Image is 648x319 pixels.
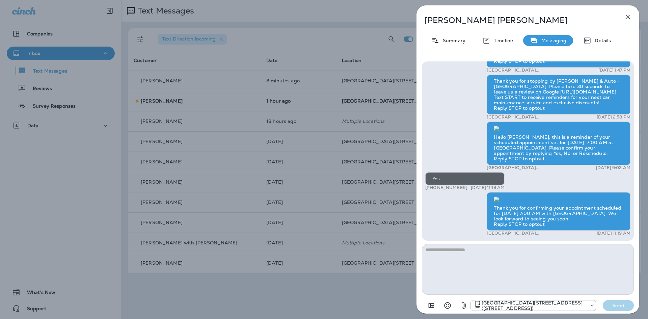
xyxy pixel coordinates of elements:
[596,165,630,171] p: [DATE] 9:02 AM
[471,300,596,311] div: +1 (402) 891-8464
[439,38,465,43] p: Summary
[487,68,573,73] p: [GEOGRAPHIC_DATA][STREET_ADDRESS] ([STREET_ADDRESS])
[425,299,438,312] button: Add in a premade template
[487,114,573,120] p: [GEOGRAPHIC_DATA][STREET_ADDRESS] ([STREET_ADDRESS])
[425,16,609,25] p: [PERSON_NAME] [PERSON_NAME]
[597,114,630,120] p: [DATE] 2:58 PM
[487,122,630,165] div: Hello [PERSON_NAME], this is a reminder of your scheduled appointment set for [DATE] 7:00 AM at [...
[482,300,586,311] p: [GEOGRAPHIC_DATA][STREET_ADDRESS] ([STREET_ADDRESS])
[473,125,477,131] span: Sent
[494,196,499,202] img: twilio-download
[487,192,630,231] div: Thank you for confirming your appointment scheduled for [DATE] 7:00 AM with [GEOGRAPHIC_DATA]. We...
[597,231,630,236] p: [DATE] 11:19 AM
[441,299,454,312] button: Select an emoji
[490,38,513,43] p: Timeline
[425,172,505,185] div: Yes
[487,165,573,171] p: [GEOGRAPHIC_DATA][STREET_ADDRESS] ([STREET_ADDRESS])
[591,38,611,43] p: Details
[487,231,573,236] p: [GEOGRAPHIC_DATA][STREET_ADDRESS] ([STREET_ADDRESS])
[487,75,630,114] div: Thank you for stopping by [PERSON_NAME] & Auto - [GEOGRAPHIC_DATA]. Please take 30 seconds to lea...
[598,68,630,73] p: [DATE] 1:47 PM
[471,185,505,191] p: [DATE] 11:18 AM
[425,185,467,191] p: [PHONE_NUMBER]
[494,126,499,131] img: twilio-download
[538,38,566,43] p: Messaging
